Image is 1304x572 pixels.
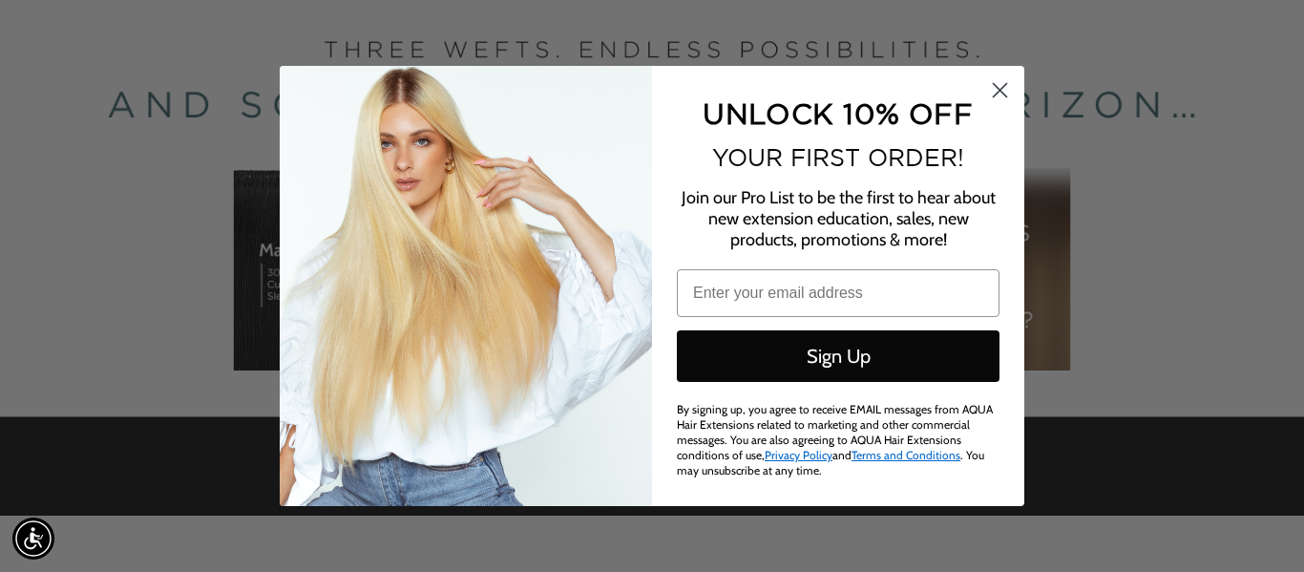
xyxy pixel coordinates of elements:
[852,448,960,462] a: Terms and Conditions
[983,74,1017,107] button: Close dialog
[280,66,652,506] img: daab8b0d-f573-4e8c-a4d0-05ad8d765127.png
[682,187,996,250] span: Join our Pro List to be the first to hear about new extension education, sales, new products, pro...
[765,448,832,462] a: Privacy Policy
[677,330,999,382] button: Sign Up
[712,144,964,171] span: YOUR FIRST ORDER!
[12,518,54,560] div: Accessibility Menu
[677,269,999,317] input: Enter your email address
[703,97,973,129] span: UNLOCK 10% OFF
[677,402,993,477] span: By signing up, you agree to receive EMAIL messages from AQUA Hair Extensions related to marketing...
